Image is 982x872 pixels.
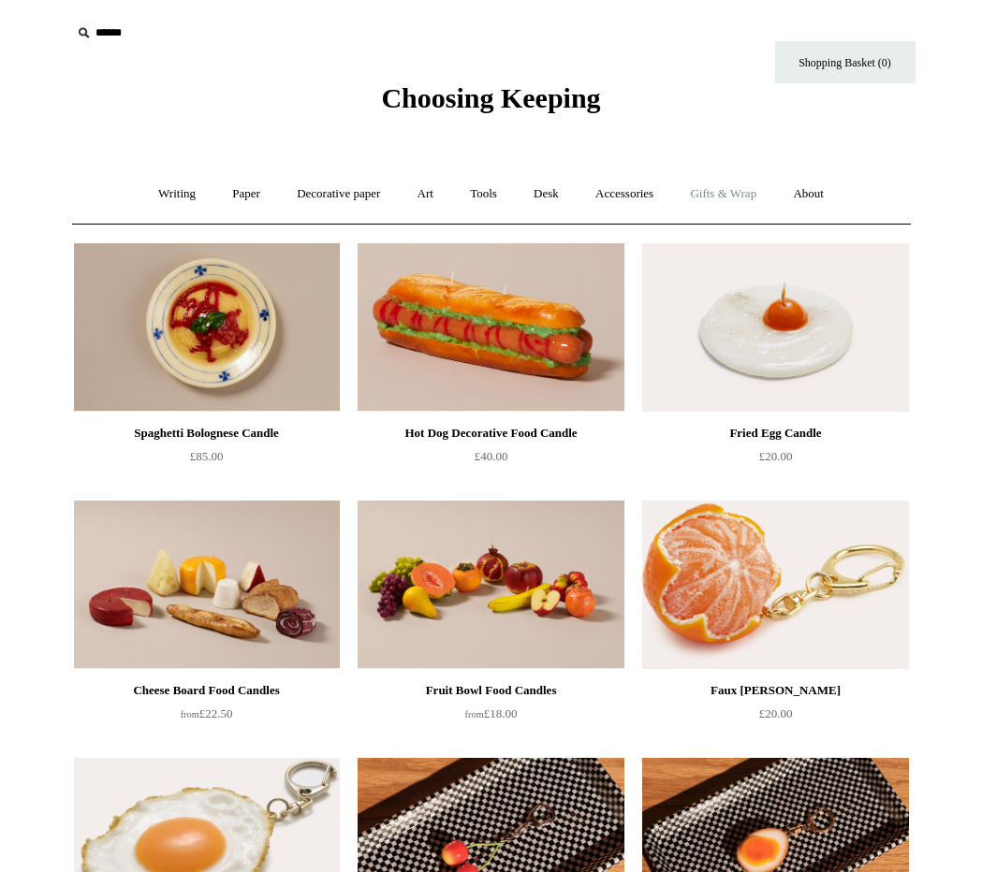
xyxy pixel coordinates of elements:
img: Faux Clementine Keyring [642,501,908,669]
a: Fruit Bowl Food Candles Fruit Bowl Food Candles [358,501,623,669]
a: Fried Egg Candle Fried Egg Candle [642,243,908,412]
a: Decorative paper [280,169,397,219]
a: Gifts & Wrap [673,169,773,219]
span: £20.00 [759,706,793,720]
span: £20.00 [759,449,793,463]
img: Fried Egg Candle [642,243,908,412]
img: Cheese Board Food Candles [74,501,340,669]
a: Hot Dog Decorative Food Candle £40.00 [358,422,623,499]
a: Fruit Bowl Food Candles from£18.00 [358,679,623,756]
span: £85.00 [190,449,224,463]
a: Writing [141,169,213,219]
img: Spaghetti Bolognese Candle [74,243,340,412]
img: Hot Dog Decorative Food Candle [358,243,623,412]
span: Choosing Keeping [381,82,600,113]
a: Faux Clementine Keyring Faux Clementine Keyring [642,501,908,669]
a: Art [401,169,450,219]
div: Spaghetti Bolognese Candle [79,422,335,444]
a: Shopping Basket (0) [775,41,916,83]
a: Cheese Board Food Candles Cheese Board Food Candles [74,501,340,669]
a: Choosing Keeping [381,97,600,110]
span: from [465,709,484,719]
a: Spaghetti Bolognese Candle £85.00 [74,422,340,499]
div: Cheese Board Food Candles [79,679,335,702]
a: Hot Dog Decorative Food Candle Hot Dog Decorative Food Candle [358,243,623,412]
a: Tools [453,169,514,219]
a: Cheese Board Food Candles from£22.50 [74,679,340,756]
a: About [776,169,841,219]
span: £18.00 [465,706,518,720]
a: Paper [215,169,277,219]
a: Spaghetti Bolognese Candle Spaghetti Bolognese Candle [74,243,340,412]
a: Fried Egg Candle £20.00 [642,422,908,499]
span: £22.50 [181,706,233,720]
a: Desk [517,169,576,219]
div: Hot Dog Decorative Food Candle [362,422,619,444]
div: Fruit Bowl Food Candles [362,679,619,702]
div: Faux [PERSON_NAME] [647,679,903,702]
span: £40.00 [475,449,508,463]
a: Faux [PERSON_NAME] £20.00 [642,679,908,756]
img: Fruit Bowl Food Candles [358,501,623,669]
a: Accessories [579,169,670,219]
span: from [181,709,199,719]
div: Fried Egg Candle [647,422,903,444]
